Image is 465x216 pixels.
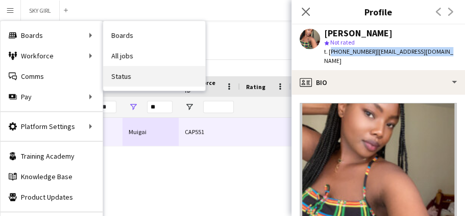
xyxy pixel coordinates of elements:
[103,46,205,66] a: All jobs
[123,118,179,146] div: Muigai
[1,116,103,137] div: Platform Settings
[185,102,194,112] button: Open Filter Menu
[1,146,103,166] a: Training Academy
[147,101,173,113] input: Last Name Filter Input
[103,66,205,87] a: Status
[291,70,465,95] div: Bio
[330,38,355,46] span: Not rated
[203,101,234,113] input: Workforce ID Filter Input
[179,118,240,146] div: CAP551
[103,25,205,46] a: Boards
[129,102,138,112] button: Open Filter Menu
[1,66,103,87] a: Comms
[324,48,453,64] span: | [EMAIL_ADDRESS][DOMAIN_NAME]
[1,87,103,107] div: Pay
[324,48,377,55] span: t. [PHONE_NUMBER]
[1,166,103,187] a: Knowledge Base
[91,101,116,113] input: First Name Filter Input
[324,29,393,38] div: [PERSON_NAME]
[21,1,60,20] button: SKY GIRL
[1,25,103,46] div: Boards
[1,187,103,207] a: Product Updates
[291,5,465,18] h3: Profile
[1,46,103,66] div: Workforce
[246,83,265,91] span: Rating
